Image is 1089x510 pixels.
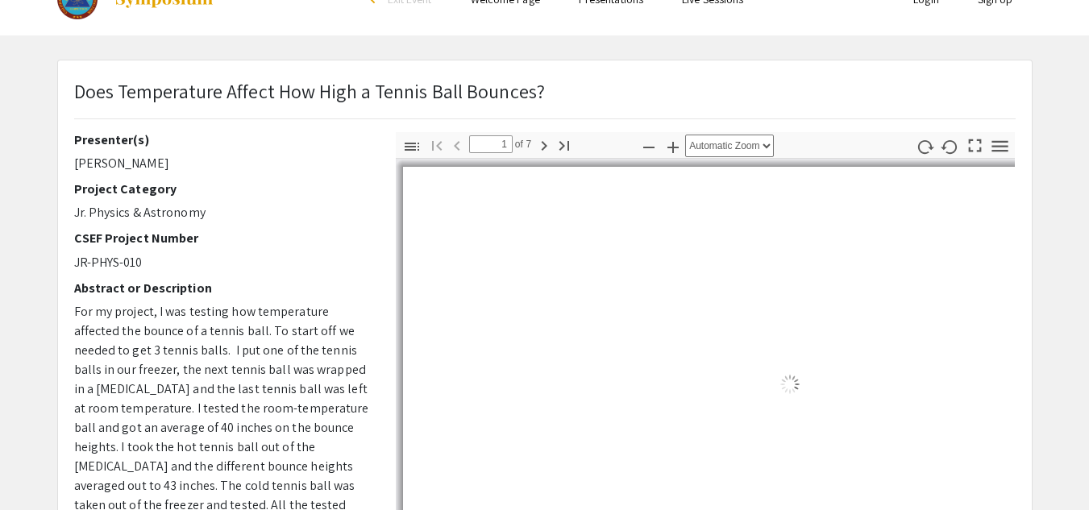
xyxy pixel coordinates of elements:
button: Zoom In [659,135,687,158]
h2: Project Category [74,181,372,197]
p: JR-PHYS-010 [74,253,372,272]
span: of 7 [513,135,532,153]
button: Go to Last Page [551,133,578,156]
h2: CSEF Project Number [74,230,372,246]
h2: Presenter(s) [74,132,372,147]
button: Go to First Page [423,133,451,156]
p: Jr. Physics & Astronomy [74,203,372,222]
button: Switch to Presentation Mode [961,132,988,155]
p: Does Temperature Affect How High a Tennis Ball Bounces? [74,77,546,106]
button: Tools [986,135,1013,158]
button: Next Page [530,133,558,156]
p: [PERSON_NAME] [74,154,372,173]
select: Zoom [685,135,774,157]
button: Previous Page [443,133,471,156]
button: Zoom Out [635,135,663,158]
input: Page [469,135,513,153]
h2: Abstract or Description [74,280,372,296]
button: Rotate Clockwise [911,135,938,158]
button: Toggle Sidebar [398,135,426,158]
button: Rotate Counterclockwise [936,135,963,158]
